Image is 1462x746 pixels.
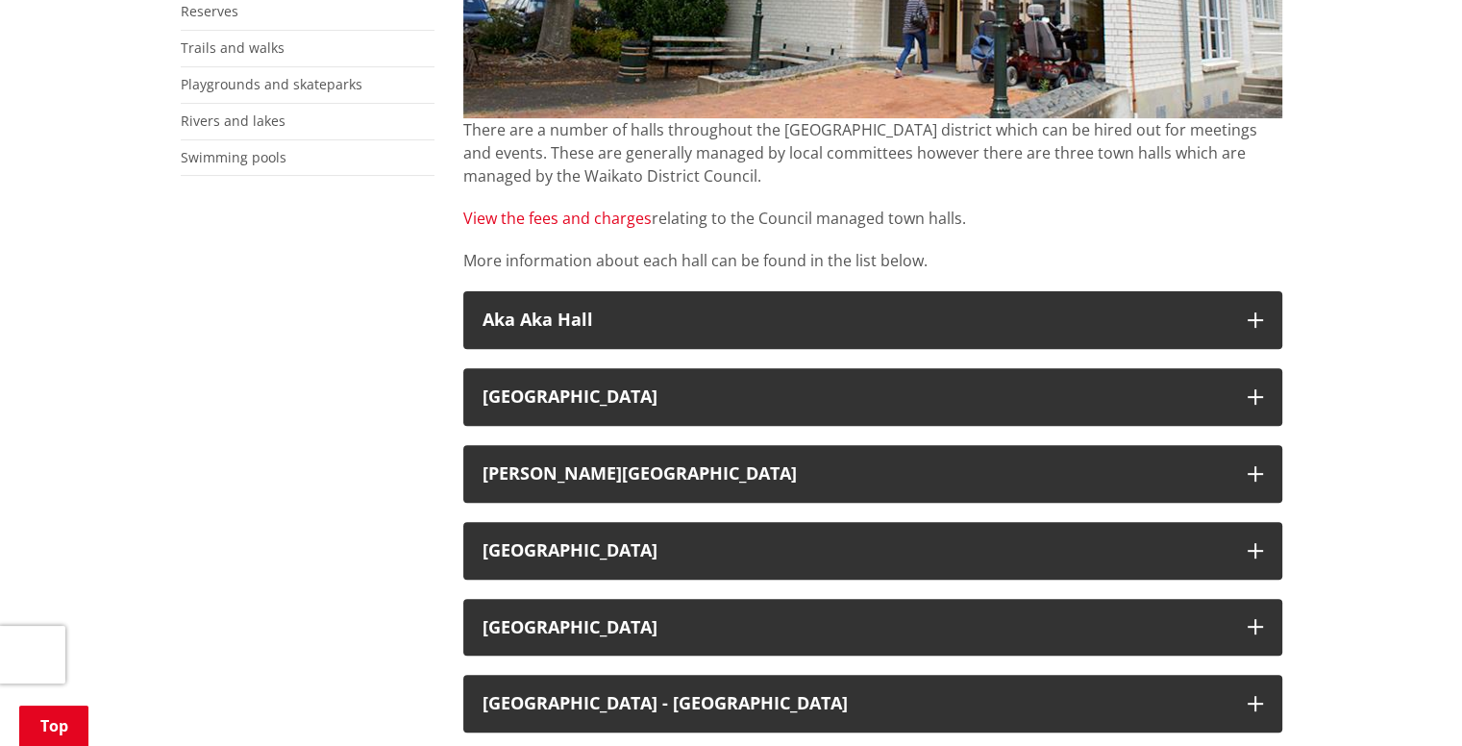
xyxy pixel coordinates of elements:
[463,118,1282,187] p: There are a number of halls throughout the [GEOGRAPHIC_DATA] district which can be hired out for ...
[463,368,1282,426] button: [GEOGRAPHIC_DATA]
[483,311,1228,330] h3: Aka Aka Hall
[1374,665,1443,734] iframe: Messenger Launcher
[181,112,285,130] a: Rivers and lakes
[463,599,1282,657] button: [GEOGRAPHIC_DATA]
[463,208,652,229] a: View the fees and charges
[181,148,286,166] a: Swimming pools
[181,38,285,57] a: Trails and walks
[483,464,1228,484] div: [PERSON_NAME][GEOGRAPHIC_DATA]
[463,249,1282,272] p: More information about each hall can be found in the list below.
[483,618,1228,637] h3: [GEOGRAPHIC_DATA]
[181,75,362,93] a: Playgrounds and skateparks
[463,207,1282,230] p: relating to the Council managed town halls.
[483,694,1228,713] h3: [GEOGRAPHIC_DATA] - [GEOGRAPHIC_DATA]
[463,675,1282,733] button: [GEOGRAPHIC_DATA] - [GEOGRAPHIC_DATA]
[463,522,1282,580] button: [GEOGRAPHIC_DATA]
[483,541,1228,560] h3: [GEOGRAPHIC_DATA]
[483,387,1228,407] h3: [GEOGRAPHIC_DATA]
[19,706,88,746] a: Top
[463,445,1282,503] button: [PERSON_NAME][GEOGRAPHIC_DATA]
[463,291,1282,349] button: Aka Aka Hall
[181,2,238,20] a: Reserves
